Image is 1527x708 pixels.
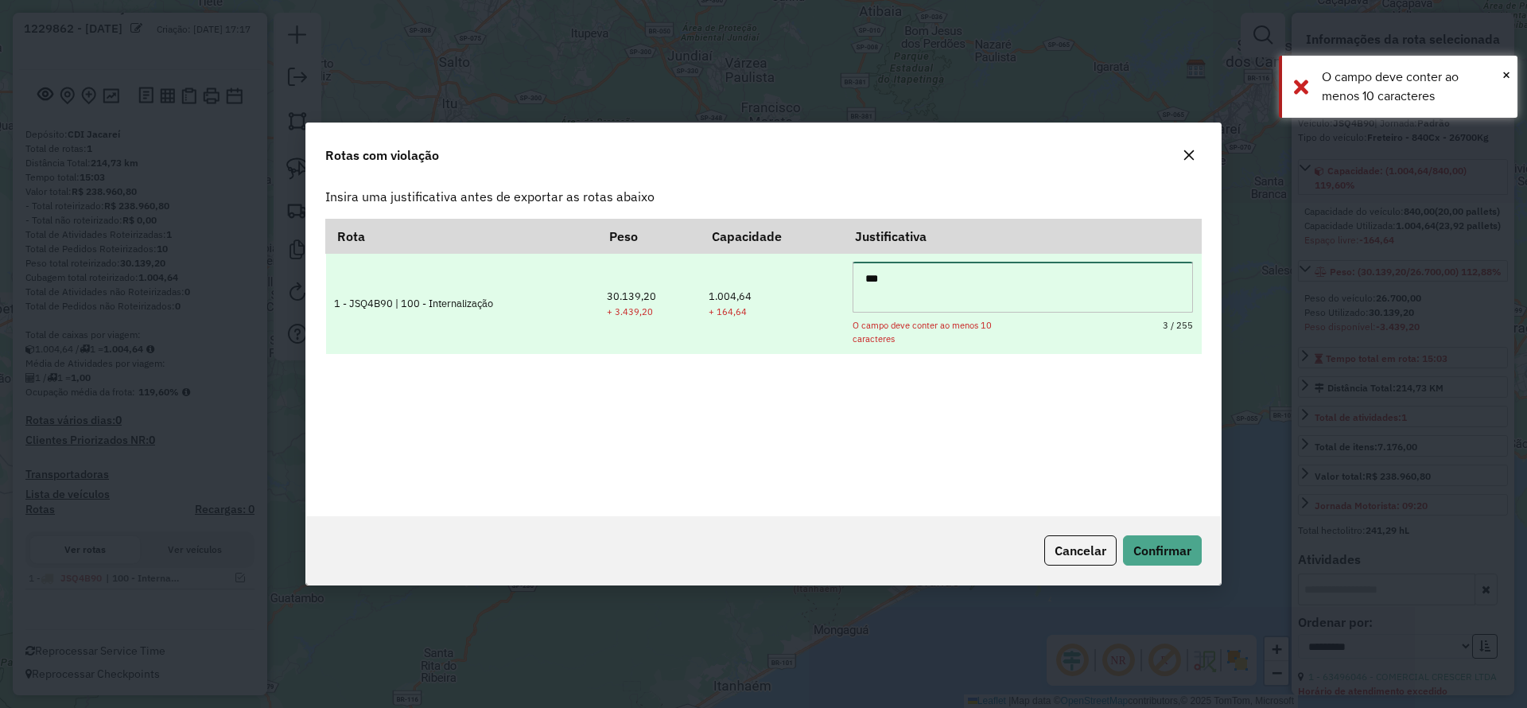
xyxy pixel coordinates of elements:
[598,220,701,254] th: Peso
[853,319,1023,346] small: O campo deve conter ao menos 10 caracteres
[709,306,747,317] small: + 164,64
[844,220,1201,254] th: Justificativa
[1044,535,1117,566] button: Cancelar
[1322,68,1506,106] div: O campo deve conter ao menos 10 caracteres
[1123,535,1202,566] button: Confirmar
[1023,319,1193,346] small: 3 / 255
[1502,63,1510,87] button: Close
[325,146,439,165] span: Rotas com violação
[1502,66,1510,84] span: ×
[1133,543,1191,558] span: Confirmar
[598,254,701,355] td: 30.139,20
[326,254,599,355] td: 1 - JSQ4B90 | 100 - Internalização
[701,254,844,355] td: 1.004,64
[1055,543,1106,558] span: Cancelar
[326,220,599,254] th: Rota
[607,306,653,317] small: + 3.439,20
[325,187,1202,206] p: Insira uma justificativa antes de exportar as rotas abaixo
[701,220,844,254] th: Capacidade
